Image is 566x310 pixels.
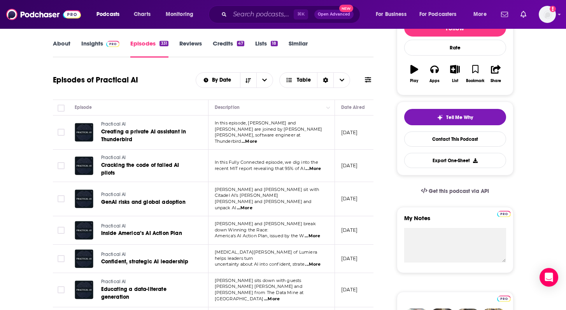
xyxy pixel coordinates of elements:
[404,153,506,168] button: Export One-Sheet
[341,103,365,112] div: Date Aired
[446,114,473,121] span: Tell Me Why
[237,41,244,46] div: 47
[341,162,358,169] p: [DATE]
[314,10,354,19] button: Open AdvancedNew
[101,230,182,236] span: Inside America’s AI Action Plan
[294,9,308,19] span: ⌘ K
[101,258,194,266] a: Confident, strategic AI leadership
[498,8,511,21] a: Show notifications dropdown
[429,79,440,83] div: Apps
[404,109,506,125] button: tell me why sparkleTell Me Why
[550,6,556,12] svg: Add a profile image
[491,79,501,83] div: Share
[58,286,65,293] span: Toggle select row
[101,191,194,198] a: Practical AI
[415,182,496,201] a: Get this podcast via API
[75,103,92,112] div: Episode
[179,40,202,58] a: Reviews
[101,199,186,205] span: GenAI risks and global adoption
[424,60,445,88] button: Apps
[101,154,195,161] a: Practical AI
[341,195,358,202] p: [DATE]
[410,79,418,83] div: Play
[317,73,333,88] div: Sort Direction
[305,261,321,268] span: ...More
[445,60,465,88] button: List
[215,166,305,171] span: recent MIT report revealing that 95% of AI
[215,199,312,210] span: [PERSON_NAME] and [PERSON_NAME] and unpack AI
[166,9,193,20] span: Monitoring
[58,129,65,136] span: Toggle select row
[215,120,322,132] span: In this episode, [PERSON_NAME] and [PERSON_NAME] are joined by [PERSON_NAME]
[404,131,506,147] a: Contact This Podcast
[279,72,350,88] button: Choose View
[58,162,65,169] span: Toggle select row
[215,221,316,233] span: [PERSON_NAME] and [PERSON_NAME] break down Winning the Race:
[215,290,304,301] span: [PERSON_NAME] from The Data Mine at [GEOGRAPHIC_DATA]
[101,161,195,177] a: Cracking the code of failed AI pilots
[101,192,126,197] span: Practical AI
[213,40,244,58] a: Credits47
[517,8,529,21] a: Show notifications dropdown
[215,132,301,144] span: [PERSON_NAME], software engineer at Thunderbird
[473,9,487,20] span: More
[6,7,81,22] img: Podchaser - Follow, Share and Rate Podcasts
[376,9,407,20] span: For Business
[497,210,511,217] a: Pro website
[468,8,496,21] button: open menu
[305,233,320,239] span: ...More
[341,286,358,293] p: [DATE]
[101,285,195,301] a: Educating a data-literate generation
[429,188,489,194] span: Get this podcast via API
[101,155,126,160] span: Practical AI
[196,77,240,83] button: open menu
[404,60,424,88] button: Play
[160,8,203,21] button: open menu
[159,41,168,46] div: 331
[129,8,155,21] a: Charts
[339,5,353,12] span: New
[101,121,195,128] a: Practical AI
[101,279,126,284] span: Practical AI
[419,9,457,20] span: For Podcasters
[540,268,558,287] div: Open Intercom Messenger
[53,75,138,85] h1: Episodes of Practical AI
[485,60,506,88] button: Share
[101,278,195,285] a: Practical AI
[81,40,120,58] a: InsightsPodchaser Pro
[404,214,506,228] label: My Notes
[130,40,168,58] a: Episodes331
[101,229,194,237] a: Inside America’s AI Action Plan
[237,205,252,211] span: ...More
[96,9,119,20] span: Podcasts
[212,77,234,83] span: By Date
[497,211,511,217] img: Podchaser Pro
[215,159,318,165] span: In this Fully Connected episode, we dig into the
[370,8,416,21] button: open menu
[216,5,368,23] div: Search podcasts, credits, & more...
[437,114,443,121] img: tell me why sparkle
[215,103,240,112] div: Description
[101,128,186,143] span: Creating a private AI assistant in Thunderbird
[101,223,194,230] a: Practical AI
[256,73,273,88] button: open menu
[404,40,506,56] div: Rate
[466,79,484,83] div: Bookmark
[58,255,65,262] span: Toggle select row
[255,40,277,58] a: Lists18
[58,195,65,202] span: Toggle select row
[215,233,304,238] span: America's AI Action Plan, issued by the W
[196,72,273,88] h2: Choose List sort
[101,223,126,229] span: Practical AI
[134,9,151,20] span: Charts
[215,261,305,267] span: uncertainty about AI into confident, strate
[101,121,126,127] span: Practical AI
[289,40,308,58] a: Similar
[341,129,358,136] p: [DATE]
[539,6,556,23] button: Show profile menu
[497,294,511,302] a: Pro website
[452,79,458,83] div: List
[539,6,556,23] span: Logged in as biancagorospe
